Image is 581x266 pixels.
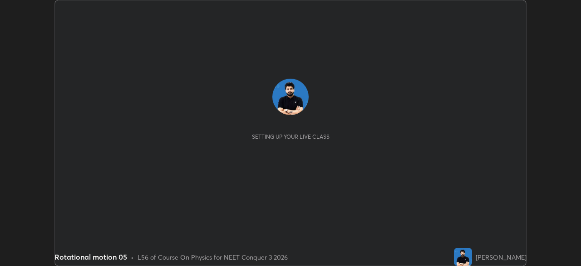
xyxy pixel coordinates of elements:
img: 83a18a2ccf0346ec988349b1c8dfe260.jpg [272,79,309,115]
img: 83a18a2ccf0346ec988349b1c8dfe260.jpg [454,248,472,266]
div: L56 of Course On Physics for NEET Conquer 3 2026 [138,252,288,262]
div: Rotational motion 05 [54,251,127,262]
div: Setting up your live class [252,133,330,140]
div: [PERSON_NAME] [476,252,527,262]
div: • [131,252,134,262]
